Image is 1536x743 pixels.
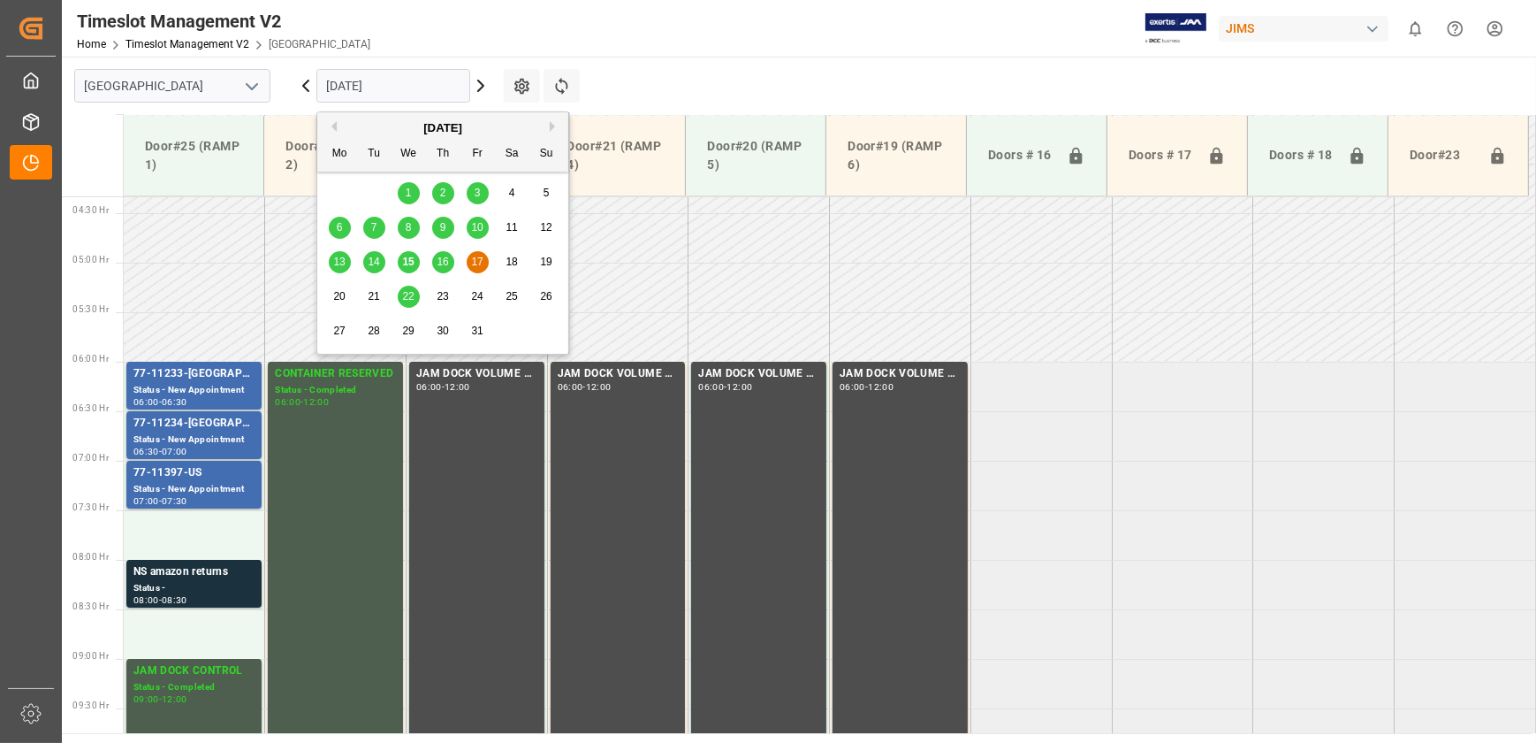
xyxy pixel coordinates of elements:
div: 12:00 [586,383,612,391]
div: 06:00 [416,383,442,391]
div: 77-11233-[GEOGRAPHIC_DATA] [133,365,255,383]
div: - [159,448,162,456]
div: 06:30 [162,398,187,406]
div: Mo [329,143,351,165]
span: 14 [368,256,379,268]
div: CONTAINER RESERVED [275,365,396,383]
div: Doors # 16 [981,139,1060,172]
span: 21 [368,290,379,303]
div: JAM DOCK VOLUME CONTROL [698,365,819,383]
span: 08:00 Hr [72,552,109,562]
span: 9 [440,221,446,234]
div: Choose Saturday, October 4th, 2025 [501,182,523,204]
button: Previous Month [326,121,337,132]
button: show 0 new notifications [1395,9,1435,49]
div: Choose Saturday, October 25th, 2025 [501,286,523,308]
button: Next Month [550,121,560,132]
span: 29 [402,325,414,337]
div: 08:00 [133,596,159,604]
div: Choose Thursday, October 30th, 2025 [432,320,454,342]
span: 7 [371,221,377,234]
div: Tu [363,143,385,165]
div: Choose Saturday, October 11th, 2025 [501,217,523,239]
div: Choose Sunday, October 5th, 2025 [536,182,558,204]
span: 08:30 Hr [72,601,109,611]
div: JAM DOCK VOLUME CONTROL [416,365,537,383]
span: 28 [368,325,379,337]
span: 16 [437,256,448,268]
div: 77-11234-[GEOGRAPHIC_DATA] [133,415,255,433]
span: 1 [406,187,412,199]
div: Choose Wednesday, October 29th, 2025 [398,320,420,342]
a: Timeslot Management V2 [125,38,249,50]
span: 30 [437,325,448,337]
div: NS amazon returns [133,563,255,581]
div: Choose Thursday, October 23rd, 2025 [432,286,454,308]
div: We [398,143,420,165]
div: JAM DOCK VOLUME CONTROL [840,365,961,383]
div: [DATE] [317,119,568,137]
span: 24 [471,290,483,303]
div: Su [536,143,558,165]
div: Choose Tuesday, October 14th, 2025 [363,251,385,273]
span: 3 [475,187,481,199]
div: - [442,383,445,391]
div: 06:00 [558,383,583,391]
div: Fr [467,143,489,165]
button: open menu [238,73,264,100]
span: 17 [471,256,483,268]
div: Choose Tuesday, October 28th, 2025 [363,320,385,342]
div: Sa [501,143,523,165]
span: 13 [333,256,345,268]
span: 31 [471,325,483,337]
div: Choose Friday, October 10th, 2025 [467,217,489,239]
div: - [582,383,585,391]
div: 06:30 [133,448,159,456]
div: 12:00 [162,695,187,703]
div: Choose Thursday, October 16th, 2025 [432,251,454,273]
span: 05:00 Hr [72,255,109,264]
div: 06:00 [133,398,159,406]
div: 09:00 [133,695,159,703]
span: 07:30 Hr [72,502,109,512]
div: Status - New Appointment [133,383,255,398]
span: 8 [406,221,412,234]
div: 12:00 [445,383,470,391]
div: JAM DOCK VOLUME CONTROL [558,365,679,383]
div: Doors # 18 [1262,139,1341,172]
div: - [865,383,868,391]
div: Choose Wednesday, October 8th, 2025 [398,217,420,239]
div: 06:00 [840,383,865,391]
div: - [159,398,162,406]
span: 23 [437,290,448,303]
span: 25 [506,290,517,303]
div: 06:00 [275,398,300,406]
input: DD.MM.YYYY [316,69,470,103]
div: Th [432,143,454,165]
div: Choose Wednesday, October 15th, 2025 [398,251,420,273]
button: Help Center [1435,9,1475,49]
div: Choose Thursday, October 9th, 2025 [432,217,454,239]
span: 19 [540,256,551,268]
span: 15 [402,256,414,268]
div: 12:00 [303,398,329,406]
div: Choose Monday, October 27th, 2025 [329,320,351,342]
div: month 2025-10 [323,176,564,349]
div: 07:30 [162,497,187,505]
div: Door#23 [1403,139,1481,172]
span: 26 [540,290,551,303]
div: - [300,398,303,406]
div: Door#25 (RAMP 1) [138,130,249,181]
div: Choose Monday, October 20th, 2025 [329,286,351,308]
div: Status - [133,581,255,596]
input: Type to search/select [74,69,270,103]
span: 05:30 Hr [72,304,109,314]
div: JAM DOCK CONTROL [133,663,255,680]
span: 11 [506,221,517,234]
span: 6 [337,221,343,234]
div: Choose Friday, October 24th, 2025 [467,286,489,308]
div: Choose Monday, October 6th, 2025 [329,217,351,239]
div: - [159,497,162,505]
span: 2 [440,187,446,199]
div: - [724,383,726,391]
